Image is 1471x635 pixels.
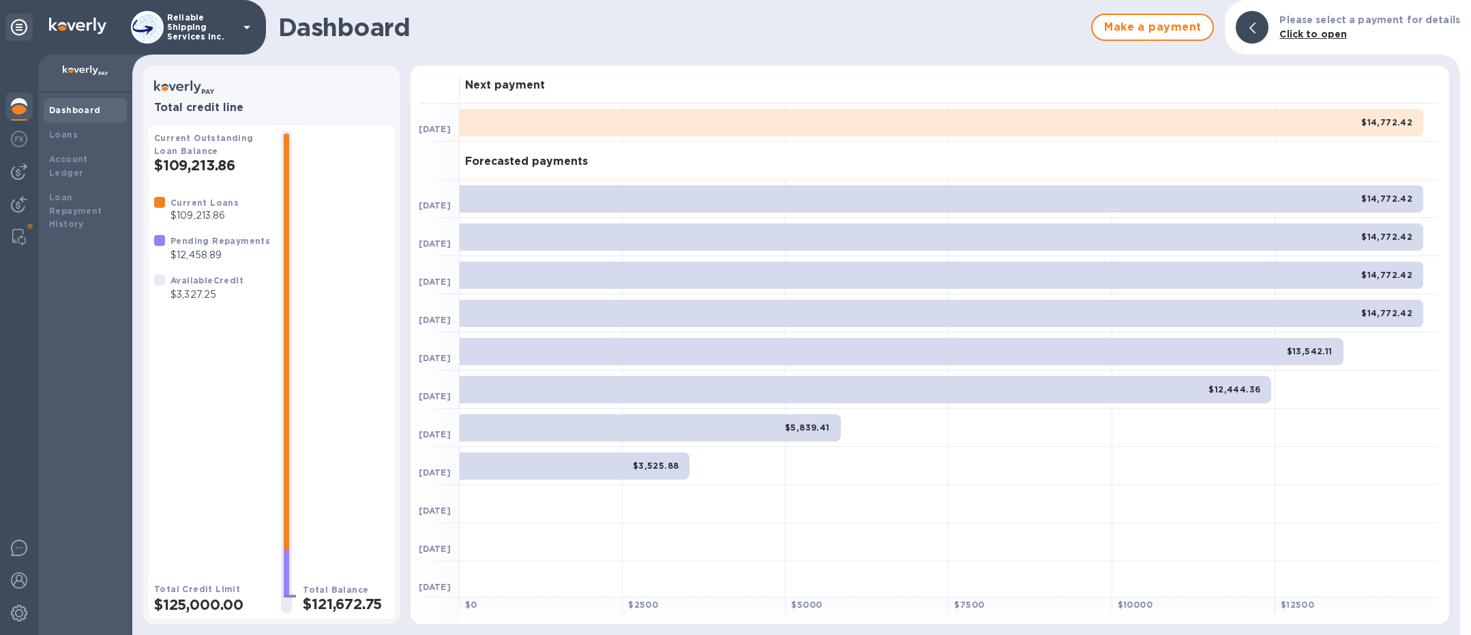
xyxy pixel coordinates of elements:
[49,18,106,34] img: Logo
[154,133,254,156] b: Current Outstanding Loan Balance
[419,544,451,554] b: [DATE]
[170,198,239,208] b: Current Loans
[419,200,451,211] b: [DATE]
[170,275,243,285] b: Available Credit
[154,157,270,174] h2: $109,213.86
[633,461,679,471] b: $3,525.88
[170,248,270,262] p: $12,458.89
[278,13,1084,42] h1: Dashboard
[419,391,451,401] b: [DATE]
[419,582,451,592] b: [DATE]
[465,600,477,610] b: $ 0
[49,192,102,230] b: Loan Repayment History
[791,600,822,610] b: $ 5000
[1361,117,1412,127] b: $14,772.42
[1118,600,1153,610] b: $ 10000
[1208,384,1260,394] b: $12,444.36
[419,467,451,478] b: [DATE]
[785,422,830,433] b: $5,839.41
[1103,19,1202,35] span: Make a payment
[1361,270,1412,280] b: $14,772.42
[628,600,658,610] b: $ 2500
[465,79,545,92] h3: Next payment
[954,600,984,610] b: $ 7500
[1281,600,1314,610] b: $ 12500
[49,154,88,178] b: Account Ledger
[419,506,451,516] b: [DATE]
[154,584,240,594] b: Total Credit Limit
[5,14,33,41] div: Unpin categories
[419,353,451,363] b: [DATE]
[303,595,389,613] h2: $121,672.75
[1279,29,1347,40] b: Click to open
[419,315,451,325] b: [DATE]
[170,236,270,246] b: Pending Repayments
[1361,232,1412,242] b: $14,772.42
[154,102,389,114] h3: Total credit line
[303,585,368,595] b: Total Balance
[419,429,451,439] b: [DATE]
[419,124,451,134] b: [DATE]
[170,288,243,302] p: $3,327.25
[1361,308,1412,318] b: $14,772.42
[1361,193,1412,204] b: $14,772.42
[465,155,588,168] h3: Forecasted payments
[154,596,270,613] h2: $125,000.00
[419,238,451,249] b: [DATE]
[49,105,101,115] b: Dashboard
[167,13,235,42] p: Reliable Shipping Services Inc.
[1091,14,1214,41] button: Make a payment
[49,129,78,140] b: Loans
[1287,346,1333,356] b: $13,542.11
[170,208,239,223] p: $109,213.86
[419,277,451,287] b: [DATE]
[11,131,27,147] img: Foreign exchange
[1279,14,1460,25] b: Please select a payment for details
